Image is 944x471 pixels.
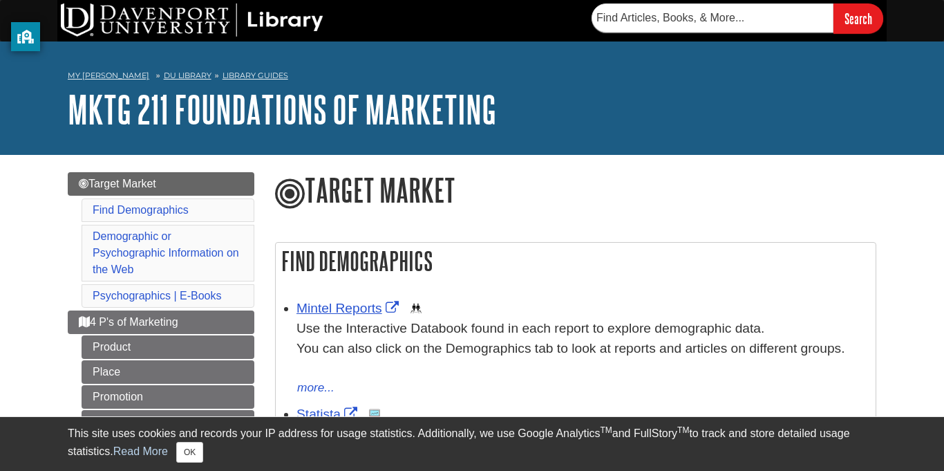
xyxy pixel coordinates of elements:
[677,425,689,435] sup: TM
[113,445,168,457] a: Read More
[68,425,876,463] div: This site uses cookies and records your IP address for usage statistics. Additionally, we use Goo...
[68,70,149,82] a: My [PERSON_NAME]
[296,301,402,315] a: Link opens in new window
[93,230,239,275] a: Demographic or Psychographic Information on the Web
[93,290,221,302] a: Psychographics | E-Books
[276,243,876,279] h2: Find Demographics
[79,178,156,190] span: Target Market
[600,425,612,435] sup: TM
[296,319,869,378] div: Use the Interactive Databook found in each report to explore demographic data. You can also click...
[61,3,323,37] img: DU Library
[93,204,189,216] a: Find Demographics
[68,66,876,89] nav: breadcrumb
[68,88,496,131] a: MKTG 211 Foundations of Marketing
[82,360,254,384] a: Place
[369,409,380,420] img: Statistics
[11,22,40,51] button: privacy banner
[79,316,178,328] span: 4 P's of Marketing
[68,172,254,196] a: Target Market
[592,3,883,33] form: Searches DU Library's articles, books, and more
[296,407,361,421] a: Link opens in new window
[275,172,876,211] h1: Target Market
[68,311,254,334] a: 4 P's of Marketing
[176,442,203,463] button: Close
[592,3,833,33] input: Find Articles, Books, & More...
[223,71,288,80] a: Library Guides
[82,410,254,434] a: Price
[164,71,211,80] a: DU Library
[82,335,254,359] a: Product
[410,303,422,314] img: Demographics
[82,385,254,409] a: Promotion
[833,3,883,33] input: Search
[296,378,335,398] button: more...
